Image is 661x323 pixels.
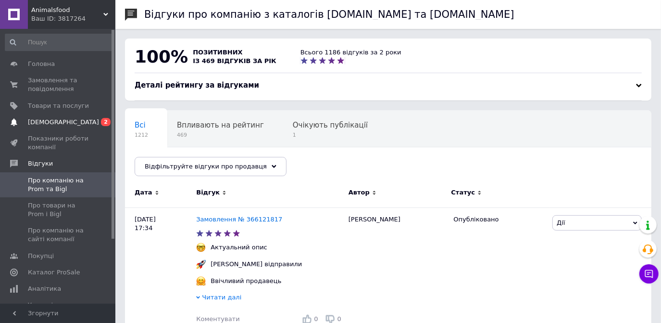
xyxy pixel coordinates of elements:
[135,131,148,139] span: 1212
[196,293,344,304] div: Читати далі
[28,76,89,93] span: Замовлення та повідомлення
[28,118,99,127] span: [DEMOGRAPHIC_DATA]
[135,121,146,129] span: Всі
[639,264,659,284] button: Чат з покупцем
[177,121,264,129] span: Впливають на рейтинг
[135,80,642,90] div: Деталі рейтингу за відгуками
[145,163,267,170] span: Відфільтруйте відгуки про продавця
[196,315,239,323] span: Коментувати
[125,147,251,184] div: Опубліковані без коментаря
[314,315,318,323] span: 0
[196,259,206,269] img: :rocket:
[196,276,206,286] img: :hugging_face:
[177,131,264,139] span: 469
[135,188,152,197] span: Дата
[28,134,89,152] span: Показники роботи компанії
[28,102,89,110] span: Товари та послуги
[337,315,341,323] span: 0
[31,6,103,14] span: Animalsfood
[135,81,259,90] span: Деталі рейтингу за відгуками
[451,188,475,197] span: Статус
[5,34,113,51] input: Пошук
[196,216,282,223] a: Замовлення № 366121817
[293,121,368,129] span: Очікують публікації
[28,284,61,293] span: Аналітика
[208,277,284,285] div: Ввічливий продавець
[196,188,220,197] span: Відгук
[208,243,270,252] div: Актуальний опис
[202,294,241,301] span: Читати далі
[293,131,368,139] span: 1
[28,252,54,260] span: Покупці
[28,226,89,244] span: Про компанію на сайті компанії
[196,243,206,252] img: :nerd_face:
[193,49,243,56] span: позитивних
[557,219,565,226] span: Дії
[300,48,401,57] div: Всього 1186 відгуків за 2 роки
[101,118,111,126] span: 2
[144,9,514,20] h1: Відгуки про компанію з каталогів [DOMAIN_NAME] та [DOMAIN_NAME]
[28,301,89,318] span: Управління сайтом
[135,157,232,166] span: Опубліковані без комен...
[31,14,115,23] div: Ваш ID: 3817264
[193,57,276,65] span: із 469 відгуків за рік
[349,188,370,197] span: Автор
[28,60,55,68] span: Головна
[28,268,80,277] span: Каталог ProSale
[135,47,188,66] span: 100%
[28,176,89,194] span: Про компанію на Prom та Bigl
[208,260,304,269] div: [PERSON_NAME] відправили
[28,159,53,168] span: Відгуки
[454,215,546,224] div: Опубліковано
[28,201,89,219] span: Про товари на Prom і Bigl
